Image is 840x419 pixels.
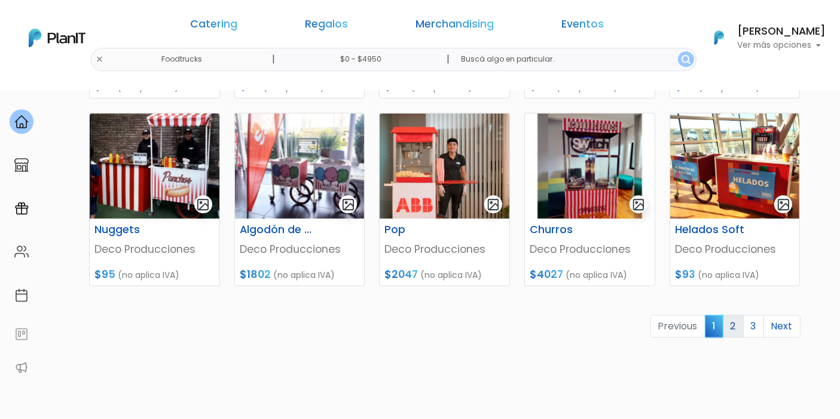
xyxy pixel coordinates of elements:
a: gallery-light Algodón de Azúcar Deco Producciones $1802 (no aplica IVA) [234,113,365,286]
img: gallery-light [196,198,210,212]
span: $110 [675,79,696,94]
p: Deco Producciones [530,241,650,257]
h6: Churros [523,224,612,236]
p: | [272,52,275,66]
span: (no aplica IVA) [420,269,482,281]
span: $157 [530,79,554,94]
span: $93 [675,267,695,282]
img: gallery-light [632,198,646,212]
p: Deco Producciones [675,241,795,257]
h6: Pop [377,224,467,236]
span: $60 [94,79,115,94]
img: calendar-87d922413cdce8b2cf7b7f5f62616a5cf9e4887200fb71536465627b3292af00.svg [14,288,29,302]
h6: Algodón de Azúcar [233,224,322,236]
input: Buscá algo en particular.. [451,48,696,71]
p: Deco Producciones [94,241,215,257]
p: Deco Producciones [240,241,360,257]
a: Eventos [561,19,604,33]
a: Regalos [305,19,348,33]
span: (no aplica IVA) [566,269,627,281]
img: home-e721727adea9d79c4d83392d1f703f7f8bce08238fde08b1acbfd93340b81755.svg [14,115,29,129]
a: gallery-light Helados Soft Deco Producciones $93 (no aplica IVA) [670,113,801,286]
p: | [447,52,450,66]
p: Ver más opciones [737,41,826,50]
span: (no aplica IVA) [118,269,179,281]
a: gallery-light Pop Deco Producciones $2047 (no aplica IVA) [379,113,510,286]
img: campaigns-02234683943229c281be62815700db0a1741e53638e28bf9629b52c665b00959.svg [14,201,29,216]
img: thumb_Deco_helados.png [670,114,800,219]
img: marketplace-4ceaa7011d94191e9ded77b95e3339b90024bf715f7c57f8cf31f2d8c509eaba.svg [14,158,29,172]
a: 2 [723,315,744,338]
span: $101 [240,79,261,94]
img: PlanIt Logo [706,25,732,51]
img: partners-52edf745621dab592f3b2c58e3bca9d71375a7ef29c3b500c9f145b62cc070d4.svg [14,360,29,375]
img: people-662611757002400ad9ed0e3c099ab2801c6687ba6c219adb57efc949bc21e19d.svg [14,244,29,259]
h6: Helados Soft [668,224,757,236]
span: $95 [94,267,115,282]
span: 1 [705,315,723,337]
span: (no aplica IVA) [556,81,618,93]
img: PlanIt Logo [29,29,85,47]
a: Merchandising [416,19,494,33]
span: $130 [384,79,408,94]
img: thumb_PLAN_IT_ABB_16_Sept_2022-40.jpg [380,114,509,219]
span: $2047 [384,267,418,282]
img: gallery-light [341,198,355,212]
span: (no aplica IVA) [411,81,472,93]
span: $1802 [240,267,271,282]
a: 3 [743,315,764,338]
img: close-6986928ebcb1d6c9903e3b54e860dbc4d054630f23adef3a32610726dff6a82b.svg [96,56,103,63]
a: Catering [190,19,237,33]
a: Next [763,315,801,338]
a: gallery-light Nuggets Deco Producciones $95 (no aplica IVA) [89,113,220,286]
span: (no aplica IVA) [698,81,760,93]
div: ¿Necesitás ayuda? [62,11,172,35]
span: (no aplica IVA) [698,269,759,281]
img: thumb_papas_fritas_y_nuggets.png [90,114,219,219]
span: (no aplica IVA) [263,81,325,93]
p: Deco Producciones [384,241,505,257]
button: PlanIt Logo [PERSON_NAME] Ver más opciones [699,22,826,53]
img: search_button-432b6d5273f82d61273b3651a40e1bd1b912527efae98b1b7a1b2c0702e16a8d.svg [682,55,691,64]
h6: [PERSON_NAME] [737,26,826,37]
img: thumb_Captura_de_pantalla_2025-05-05_115218.png [235,114,365,219]
span: (no aplica IVA) [273,269,335,281]
a: gallery-light Churros Deco Producciones $4027 (no aplica IVA) [524,113,655,286]
span: (no aplica IVA) [117,81,179,93]
span: $4027 [530,267,563,282]
img: thumb_2000___2000-Photoroom__38_.png [525,114,655,219]
img: gallery-light [777,198,790,212]
h6: Nuggets [87,224,177,236]
img: feedback-78b5a0c8f98aac82b08bfc38622c3050aee476f2c9584af64705fc4e61158814.svg [14,327,29,341]
img: gallery-light [487,198,500,212]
